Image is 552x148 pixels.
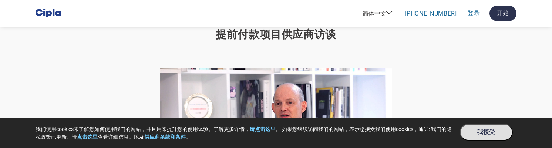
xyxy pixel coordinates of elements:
[460,124,513,141] button: 我接受
[489,6,516,21] a: 开始
[36,5,61,20] img: Cipla
[468,10,480,17] a: 登录
[405,10,457,17] a: [PHONE_NUMBER]
[144,134,186,140] a: 供应商条款和条件
[216,27,336,42] h3: 提前付款项目供应商访谈
[250,126,276,132] a: 请点击这里
[77,134,98,140] a: 点击这里
[36,125,452,141] p: 我们使用cookies来了解您如何使用我们的网站，并且用来提升您的使用体验。了解更多详情， 。 如果您继续访问我们的网站，表示您接受我们使用cookies，通知: 我们的隐私政策已更新。请 查看...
